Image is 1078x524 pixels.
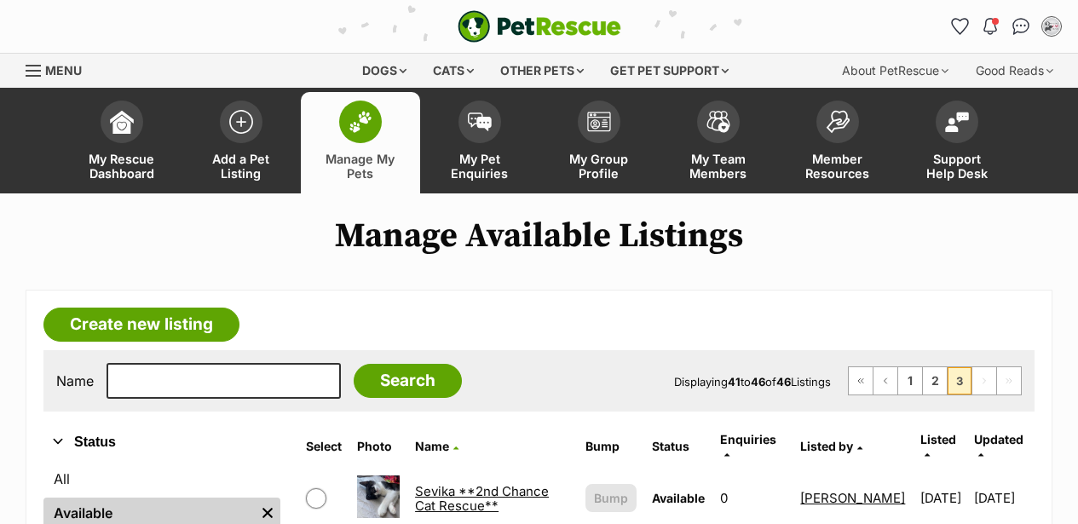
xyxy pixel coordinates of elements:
[659,92,778,193] a: My Team Members
[585,484,637,512] button: Bump
[415,439,449,453] span: Name
[720,432,776,446] span: translation missing: en.admin.listings.index.attributes.enquiries
[720,432,776,460] a: Enquiries
[776,375,791,389] strong: 46
[299,426,349,467] th: Select
[997,367,1021,394] span: Last page
[751,375,765,389] strong: 46
[420,92,539,193] a: My Pet Enquiries
[349,111,372,133] img: manage-my-pets-icon-02211641906a0b7f246fdf0571729dbe1e7629f14944591b6c1af311fb30b64b.svg
[1038,13,1065,40] button: My account
[920,432,956,460] a: Listed
[458,10,621,43] a: PetRescue
[645,426,712,467] th: Status
[598,54,741,88] div: Get pet support
[43,431,280,453] button: Status
[84,152,160,181] span: My Rescue Dashboard
[849,367,873,394] a: First page
[897,92,1017,193] a: Support Help Desk
[974,432,1023,460] a: Updated
[350,426,406,467] th: Photo
[974,432,1023,446] span: Updated
[26,54,94,84] a: Menu
[948,367,971,394] span: Page 3
[946,13,1065,40] ul: Account quick links
[1012,18,1030,35] img: chat-41dd97257d64d25036548639549fe6c8038ab92f7586957e7f3b1b290dea8141.svg
[62,92,182,193] a: My Rescue Dashboard
[1043,18,1060,35] img: Daniela profile pic
[972,367,996,394] span: Next page
[45,63,82,78] span: Menu
[43,308,239,342] a: Create new listing
[468,112,492,131] img: pet-enquiries-icon-7e3ad2cf08bfb03b45e93fb7055b45f3efa6380592205ae92323e6603595dc1f.svg
[579,426,643,467] th: Bump
[800,439,862,453] a: Listed by
[977,13,1004,40] button: Notifications
[983,18,997,35] img: notifications-46538b983faf8c2785f20acdc204bb7945ddae34d4c08c2a6579f10ce5e182be.svg
[1007,13,1035,40] a: Conversations
[415,483,549,514] a: Sevika **2nd Chance Cat Rescue**
[945,112,969,132] img: help-desk-icon-fdf02630f3aa405de69fd3d07c3f3aa587a6932b1a1747fa1d2bba05be0121f9.svg
[301,92,420,193] a: Manage My Pets
[587,112,611,132] img: group-profile-icon-3fa3cf56718a62981997c0bc7e787c4b2cf8bcc04b72c1350f741eb67cf2f40e.svg
[203,152,280,181] span: Add a Pet Listing
[488,54,596,88] div: Other pets
[458,10,621,43] img: logo-e224e6f780fb5917bec1dbf3a21bbac754714ae5b6737aabdf751b685950b380.svg
[539,92,659,193] a: My Group Profile
[350,54,418,88] div: Dogs
[441,152,518,181] span: My Pet Enquiries
[561,152,637,181] span: My Group Profile
[229,110,253,134] img: add-pet-listing-icon-0afa8454b4691262ce3f59096e99ab1cd57d4a30225e0717b998d2c9b9846f56.svg
[415,439,458,453] a: Name
[652,491,705,505] span: Available
[706,111,730,133] img: team-members-icon-5396bd8760b3fe7c0b43da4ab00e1e3bb1a5d9ba89233759b79545d2d3fc5d0d.svg
[680,152,757,181] span: My Team Members
[830,54,960,88] div: About PetRescue
[182,92,301,193] a: Add a Pet Listing
[110,110,134,134] img: dashboard-icon-eb2f2d2d3e046f16d808141f083e7271f6b2e854fb5c12c21221c1fb7104beca.svg
[43,464,280,494] a: All
[421,54,486,88] div: Cats
[322,152,399,181] span: Manage My Pets
[354,364,462,398] input: Search
[674,375,831,389] span: Displaying to of Listings
[826,110,850,133] img: member-resources-icon-8e73f808a243e03378d46382f2149f9095a855e16c252ad45f914b54edf8863c.svg
[800,439,853,453] span: Listed by
[799,152,876,181] span: Member Resources
[594,489,628,507] span: Bump
[800,490,905,506] a: [PERSON_NAME]
[728,375,741,389] strong: 41
[964,54,1065,88] div: Good Reads
[848,366,1022,395] nav: Pagination
[919,152,995,181] span: Support Help Desk
[873,367,897,394] a: Previous page
[898,367,922,394] a: Page 1
[920,432,956,446] span: Listed
[56,373,94,389] label: Name
[778,92,897,193] a: Member Resources
[923,367,947,394] a: Page 2
[946,13,973,40] a: Favourites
